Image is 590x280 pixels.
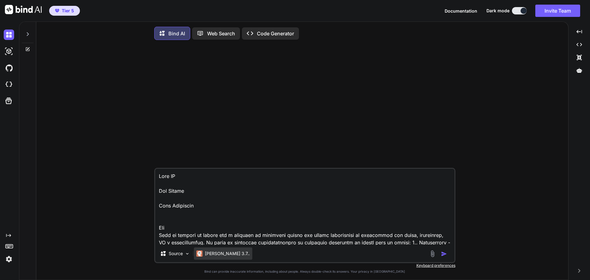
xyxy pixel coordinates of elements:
img: Pick Models [185,251,190,256]
p: Bind AI [168,30,185,37]
img: Bind AI [5,5,42,14]
img: darkChat [4,30,14,40]
p: [PERSON_NAME] 3.7.. [205,250,250,257]
img: icon [441,251,447,257]
img: cloudideIcon [4,79,14,90]
p: Web Search [207,30,235,37]
img: darkAi-studio [4,46,14,57]
button: premiumTier 5 [49,6,80,16]
p: Keyboard preferences [154,263,455,268]
img: githubDark [4,63,14,73]
img: Claude 3.7 Sonnet (Anthropic) [196,250,203,257]
textarea: Lore IP Dol Sitame Cons Adipiscin Eli Sedd ei tempori ut labore etd m aliquaen ad minimveni quisn... [155,169,454,245]
button: Invite Team [535,5,580,17]
p: Code Generator [257,30,294,37]
img: settings [4,254,14,264]
button: Documentation [445,8,477,14]
p: Source [169,250,183,257]
span: Tier 5 [62,8,74,14]
img: premium [55,9,59,13]
img: attachment [429,250,436,257]
p: Bind can provide inaccurate information, including about people. Always double-check its answers.... [154,269,455,274]
span: Dark mode [486,8,509,14]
